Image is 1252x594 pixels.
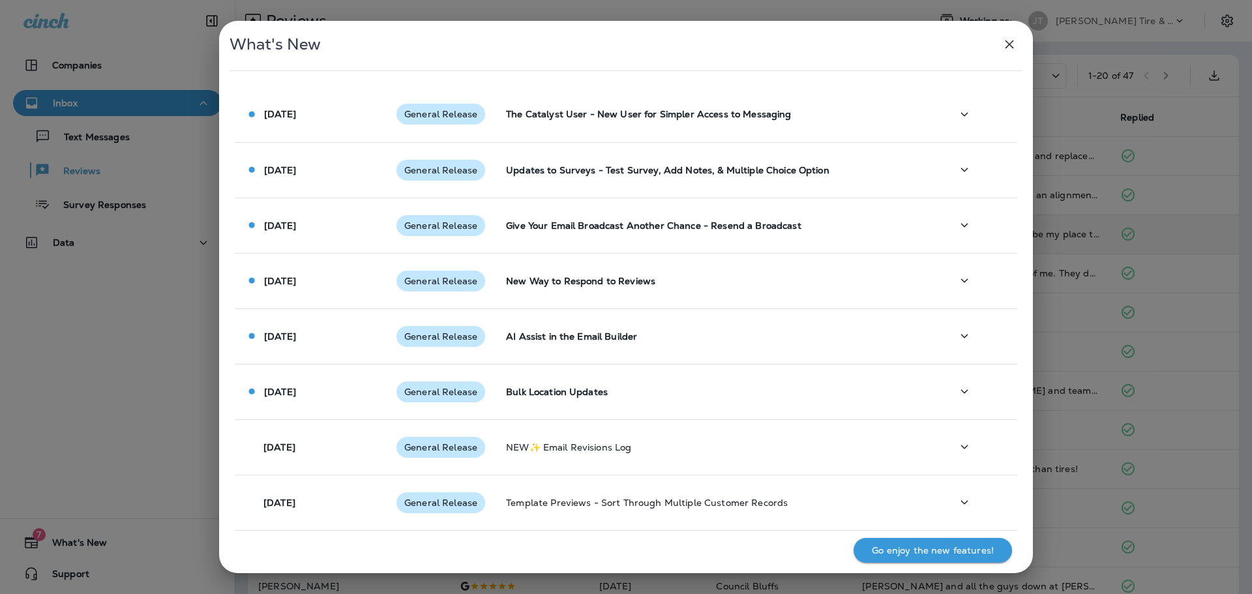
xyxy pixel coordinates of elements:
[506,497,931,508] p: Template Previews - Sort Through Multiple Customer Records
[506,331,931,342] p: AI Assist in the Email Builder
[263,442,295,453] p: [DATE]
[396,331,485,342] span: General Release
[263,497,295,508] p: [DATE]
[506,165,931,175] p: Updates to Surveys - Test Survey, Add Notes, & Multiple Choice Option
[264,276,296,286] p: [DATE]
[396,387,485,397] span: General Release
[264,165,296,175] p: [DATE]
[506,109,931,119] p: The Catalyst User - New User for Simpler Access to Messaging
[396,497,485,508] span: General Release
[230,35,321,54] span: What's New
[396,220,485,231] span: General Release
[264,331,296,342] p: [DATE]
[872,545,994,556] p: Go enjoy the new features!
[396,165,485,175] span: General Release
[264,387,296,397] p: [DATE]
[264,109,296,119] p: [DATE]
[506,442,931,453] p: NEW✨ Email Revisions Log
[506,220,931,231] p: Give Your Email Broadcast Another Chance - Resend a Broadcast
[396,442,485,453] span: General Release
[396,276,485,286] span: General Release
[264,220,296,231] p: [DATE]
[506,387,931,397] p: Bulk Location Updates
[854,538,1012,563] button: Go enjoy the new features!
[396,109,485,119] span: General Release
[506,276,931,286] p: New Way to Respond to Reviews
